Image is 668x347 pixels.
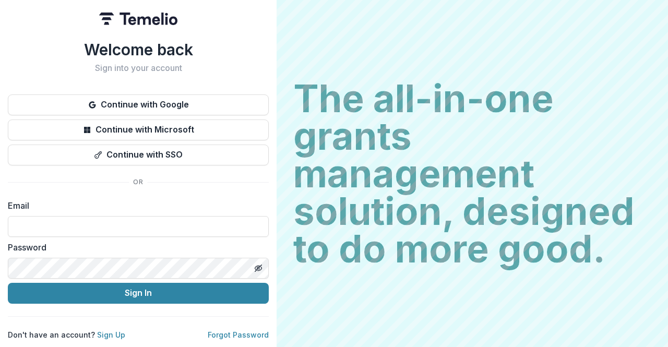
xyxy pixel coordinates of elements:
a: Sign Up [97,330,125,339]
label: Password [8,241,263,254]
button: Toggle password visibility [250,260,267,277]
img: Temelio [99,13,177,25]
p: Don't have an account? [8,329,125,340]
h1: Welcome back [8,40,269,59]
button: Continue with Google [8,94,269,115]
button: Continue with Microsoft [8,119,269,140]
label: Email [8,199,263,212]
a: Forgot Password [208,330,269,339]
button: Continue with SSO [8,145,269,165]
h2: Sign into your account [8,63,269,73]
button: Sign In [8,283,269,304]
